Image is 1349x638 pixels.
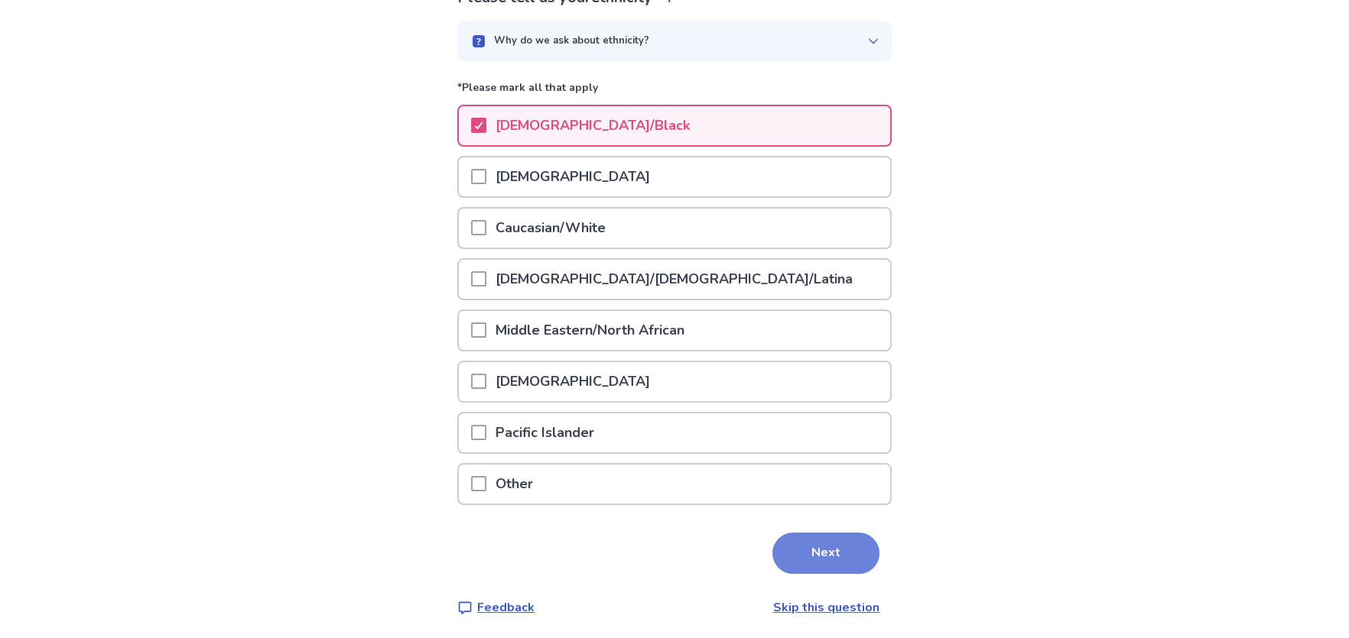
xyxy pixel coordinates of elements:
[486,311,694,350] p: Middle Eastern/North African
[773,599,879,616] a: Skip this question
[486,362,659,401] p: [DEMOGRAPHIC_DATA]
[457,79,892,105] p: *Please mark all that apply
[477,598,535,617] p: Feedback
[486,260,862,299] p: [DEMOGRAPHIC_DATA]/[DEMOGRAPHIC_DATA]/Latina
[457,598,535,617] a: Feedback
[772,533,879,574] button: Next
[486,413,603,452] p: Pacific Islander
[486,209,615,248] p: Caucasian/White
[486,106,699,145] p: [DEMOGRAPHIC_DATA]/Black
[494,34,649,49] p: Why do we ask about ethnicity?
[486,465,542,504] p: Other
[486,157,659,196] p: [DEMOGRAPHIC_DATA]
